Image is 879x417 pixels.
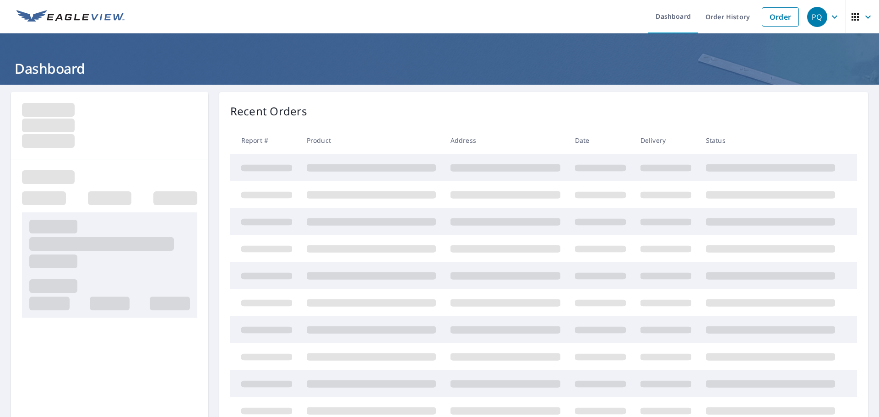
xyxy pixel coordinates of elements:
[633,127,699,154] th: Delivery
[299,127,443,154] th: Product
[11,59,868,78] h1: Dashboard
[230,127,299,154] th: Report #
[16,10,125,24] img: EV Logo
[443,127,568,154] th: Address
[762,7,799,27] a: Order
[568,127,633,154] th: Date
[699,127,842,154] th: Status
[230,103,307,119] p: Recent Orders
[807,7,827,27] div: PQ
